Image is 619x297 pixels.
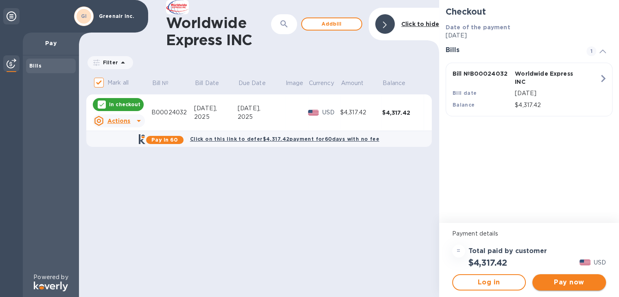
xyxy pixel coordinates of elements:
p: [DATE] [446,31,612,40]
span: Bill Date [195,79,230,87]
p: Payment details [452,229,606,238]
div: = [452,245,465,258]
p: USD [594,258,606,267]
b: Balance [453,102,475,108]
span: Balance [383,79,416,87]
img: Logo [34,282,68,291]
p: Image [286,79,304,87]
p: Amount [341,79,363,87]
p: Filter [100,59,118,66]
h3: Bills [446,46,577,54]
p: In checkout [109,101,140,108]
button: Log in [452,274,526,290]
h2: Checkout [446,7,612,17]
span: Log in [459,277,518,287]
div: [DATE], [238,104,285,113]
button: Addbill [301,17,362,31]
img: USD [580,260,591,265]
div: $4,317.42 [340,108,382,117]
p: Worldwide Express INC [515,70,574,86]
p: Powered by [33,273,68,282]
b: GI [81,13,87,19]
b: Pay in 60 [151,137,178,143]
button: Bill №B00024032Worldwide Express INCBill date[DATE]Balance$4,317.42 [446,63,612,116]
b: Click to hide [401,21,439,27]
div: [DATE], [194,104,238,113]
div: $4,317.42 [382,109,424,117]
p: [DATE] [515,89,599,98]
span: Bill № [152,79,179,87]
h1: Worldwide Express INC [166,14,271,48]
div: B00024032 [151,108,194,117]
u: Actions [107,118,130,124]
p: USD [322,108,340,117]
p: Mark all [107,79,129,87]
span: Add bill [308,19,355,29]
b: Bills [29,63,42,69]
b: Click on this link to defer $4,317.42 payment for 60 days with no fee [190,136,379,142]
div: 2025 [238,113,285,121]
h3: Total paid by customer [468,247,547,255]
p: Bill Date [195,79,219,87]
p: Bill № [152,79,169,87]
p: Balance [383,79,405,87]
span: Pay now [539,277,599,287]
p: Pay [29,39,72,47]
h2: $4,317.42 [468,258,507,268]
span: 1 [586,46,596,56]
p: Due Date [238,79,266,87]
p: Greenair Inc. [99,13,140,19]
span: Due Date [238,79,276,87]
b: Date of the payment [446,24,510,31]
img: USD [308,110,319,116]
p: $4,317.42 [515,101,599,109]
div: 2025 [194,113,238,121]
p: Bill № B00024032 [453,70,512,78]
span: Amount [341,79,374,87]
p: Currency [309,79,334,87]
button: Pay now [532,274,606,290]
b: Bill date [453,90,477,96]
